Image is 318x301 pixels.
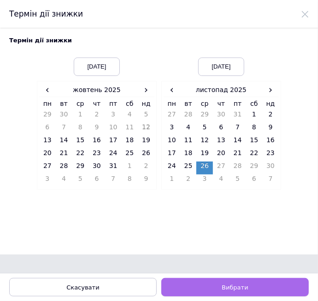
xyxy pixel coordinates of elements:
td: 8 [246,123,263,136]
td: 14 [230,136,246,149]
td: 26 [138,149,154,162]
td: 5 [230,174,246,187]
td: 2 [180,174,197,187]
td: 6 [213,123,230,136]
td: 23 [88,149,105,162]
button: Вибрати [161,278,309,296]
span: Скасувати [66,284,99,291]
th: чт [213,97,230,110]
td: 31 [230,110,246,123]
td: 3 [39,174,56,187]
td: 28 [56,162,72,174]
div: [DATE] [198,58,244,76]
button: Скасувати [9,278,157,296]
td: 20 [213,149,230,162]
td: 18 [180,149,197,162]
td: 29 [196,110,213,123]
span: › [138,83,154,97]
th: ср [196,97,213,110]
td: 10 [164,136,180,149]
td: 4 [180,123,197,136]
td: 15 [72,136,88,149]
td: 7 [262,174,279,187]
td: 19 [138,136,154,149]
td: 2 [262,110,279,123]
th: ср [72,97,88,110]
td: 27 [39,162,56,174]
td: 5 [138,110,154,123]
td: 21 [56,149,72,162]
div: Термін дії знижки [9,37,309,44]
td: 1 [122,162,138,174]
td: 18 [122,136,138,149]
td: 29 [39,110,56,123]
td: 4 [213,174,230,187]
span: Термін дії знижки [9,9,83,18]
td: 28 [180,110,197,123]
td: 3 [164,123,180,136]
td: 4 [56,174,72,187]
td: 12 [196,136,213,149]
td: 6 [88,174,105,187]
td: 10 [105,123,122,136]
td: 4 [122,110,138,123]
td: 8 [72,123,88,136]
td: 29 [246,162,263,174]
td: 3 [196,174,213,187]
td: 3 [105,110,122,123]
th: листопад 2025 [180,83,263,97]
td: 13 [39,136,56,149]
th: пт [230,97,246,110]
td: 5 [196,123,213,136]
td: 9 [262,123,279,136]
td: 24 [105,149,122,162]
td: 1 [72,110,88,123]
td: 1 [164,174,180,187]
td: 31 [105,162,122,174]
td: 1 [246,110,263,123]
th: вт [180,97,197,110]
td: 20 [39,149,56,162]
td: 26 [196,162,213,174]
td: 16 [88,136,105,149]
th: нд [262,97,279,110]
td: 19 [196,149,213,162]
span: Вибрати [222,284,248,291]
th: чт [88,97,105,110]
td: 27 [213,162,230,174]
td: 7 [105,174,122,187]
th: пн [39,97,56,110]
th: сб [246,97,263,110]
td: 30 [262,162,279,174]
td: 2 [88,110,105,123]
span: ‹ [39,83,56,97]
div: [DATE] [74,58,120,76]
td: 9 [138,174,154,187]
td: 25 [122,149,138,162]
td: 24 [164,162,180,174]
th: сб [122,97,138,110]
td: 11 [180,136,197,149]
td: 7 [56,123,72,136]
td: 28 [230,162,246,174]
th: пт [105,97,122,110]
td: 29 [72,162,88,174]
td: 6 [246,174,263,187]
td: 5 [72,174,88,187]
span: ‹ [164,83,180,97]
td: 8 [122,174,138,187]
td: 25 [180,162,197,174]
td: 14 [56,136,72,149]
span: › [262,83,279,97]
td: 30 [88,162,105,174]
th: жовтень 2025 [56,83,138,97]
td: 12 [138,123,154,136]
td: 21 [230,149,246,162]
td: 22 [246,149,263,162]
td: 27 [164,110,180,123]
td: 9 [88,123,105,136]
td: 7 [230,123,246,136]
td: 17 [105,136,122,149]
td: 13 [213,136,230,149]
td: 2 [138,162,154,174]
